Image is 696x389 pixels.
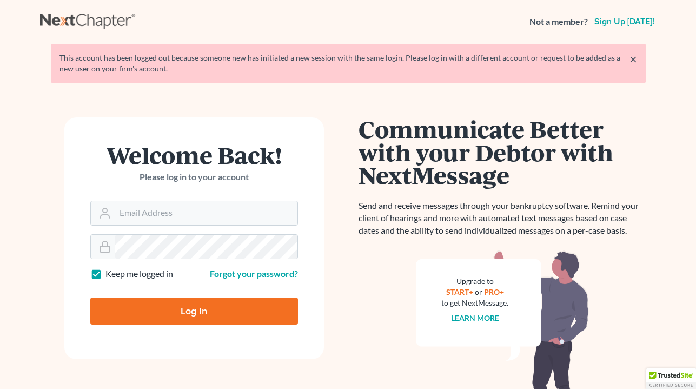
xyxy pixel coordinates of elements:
div: to get NextMessage. [442,298,509,308]
div: This account has been logged out because someone new has initiated a new session with the same lo... [59,52,637,74]
p: Please log in to your account [90,171,298,183]
h1: Welcome Back! [90,143,298,167]
a: PRO+ [484,287,504,296]
div: Upgrade to [442,276,509,287]
h1: Communicate Better with your Debtor with NextMessage [359,117,646,187]
div: TrustedSite Certified [646,368,696,389]
a: START+ [446,287,473,296]
input: Email Address [115,201,297,225]
label: Keep me logged in [105,268,173,280]
a: Learn more [451,313,499,322]
input: Log In [90,298,298,325]
a: Forgot your password? [210,268,298,279]
a: × [629,52,637,65]
strong: Not a member? [529,16,588,28]
span: or [475,287,482,296]
p: Send and receive messages through your bankruptcy software. Remind your client of hearings and mo... [359,200,646,237]
a: Sign up [DATE]! [592,17,657,26]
